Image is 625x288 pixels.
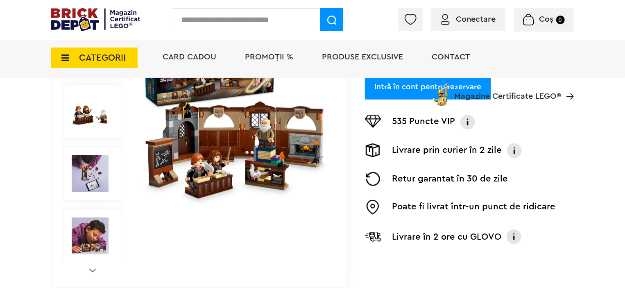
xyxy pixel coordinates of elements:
[561,82,574,90] a: Magazine Certificate LEGO®
[539,15,554,23] span: Coș
[392,200,556,215] p: Poate fi livrat într-un punct de ridicare
[365,115,381,128] img: Puncte VIP
[365,172,381,186] img: Returnare
[441,15,496,23] a: Conectare
[365,143,381,157] img: Livrare
[365,200,381,215] img: Easybox
[432,53,470,61] a: Contact
[454,82,561,100] span: Magazine Certificate LEGO®
[322,53,403,61] a: Produse exclusive
[460,115,476,129] img: Info VIP
[392,230,502,243] p: Livrare în 2 ore cu GLOVO
[506,229,522,245] img: Info livrare cu GLOVO
[365,231,381,242] img: Livrare Glovo
[392,115,455,129] p: 535 Puncte VIP
[89,269,96,272] a: Next
[506,143,523,158] img: Info livrare prin curier
[392,143,502,158] p: Livrare prin curier în 2 zile
[556,16,565,24] small: 0
[456,15,496,23] span: Conectare
[72,218,109,254] img: LEGO Harry Potter Castelul Hogwarts™: Ora de farmece
[72,93,109,130] img: Castelul Hogwarts™: Ora de farmece LEGO 76442
[163,53,216,61] a: Card Cadou
[392,172,508,186] p: Retur garantat în 30 de zile
[79,53,126,62] span: CATEGORII
[72,155,109,192] img: Seturi Lego Castelul Hogwarts™: Ora de farmece
[140,17,329,206] img: Castelul Hogwarts™: Ora de farmece
[245,53,293,61] a: PROMOȚII %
